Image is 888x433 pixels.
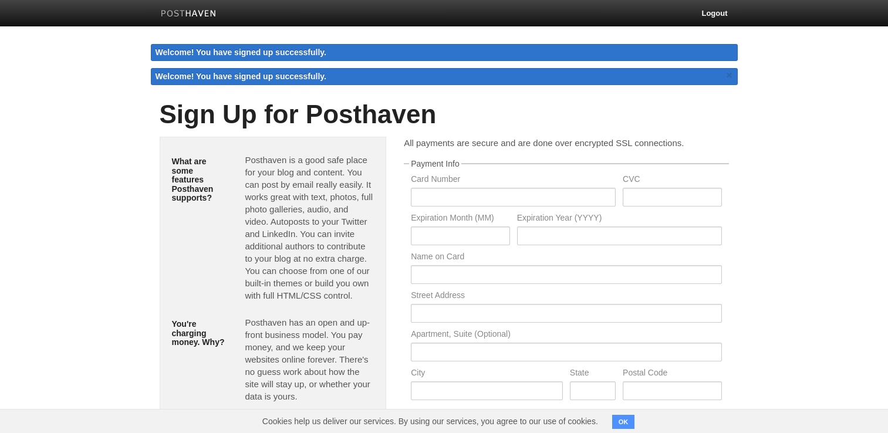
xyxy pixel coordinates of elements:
button: OK [612,415,635,429]
label: City [411,368,563,380]
label: Name on Card [411,252,721,263]
p: Posthaven is a good safe place for your blog and content. You can post by email really easily. It... [245,154,374,302]
label: Card Number [411,175,616,186]
label: Street Address [411,291,721,302]
img: Posthaven-bar [161,10,217,19]
span: Welcome! You have signed up successfully. [156,72,327,81]
h5: What are some features Posthaven supports? [172,157,228,202]
legend: Payment Info [409,160,461,168]
h5: You're charging money. Why? [172,320,228,347]
label: Expiration Month (MM) [411,214,509,225]
p: All payments are secure and are done over encrypted SSL connections. [404,137,728,149]
label: Postal Code [623,368,721,380]
h1: Sign Up for Posthaven [160,100,729,128]
label: Expiration Year (YYYY) [517,214,722,225]
label: CVC [623,175,721,186]
p: Posthaven has an open and up-front business model. You pay money, and we keep your websites onlin... [245,316,374,402]
div: Welcome! You have signed up successfully. [151,44,738,61]
span: Cookies help us deliver our services. By using our services, you agree to our use of cookies. [251,410,610,433]
label: State [570,368,616,380]
label: Apartment, Suite (Optional) [411,330,721,341]
a: × [724,68,735,83]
